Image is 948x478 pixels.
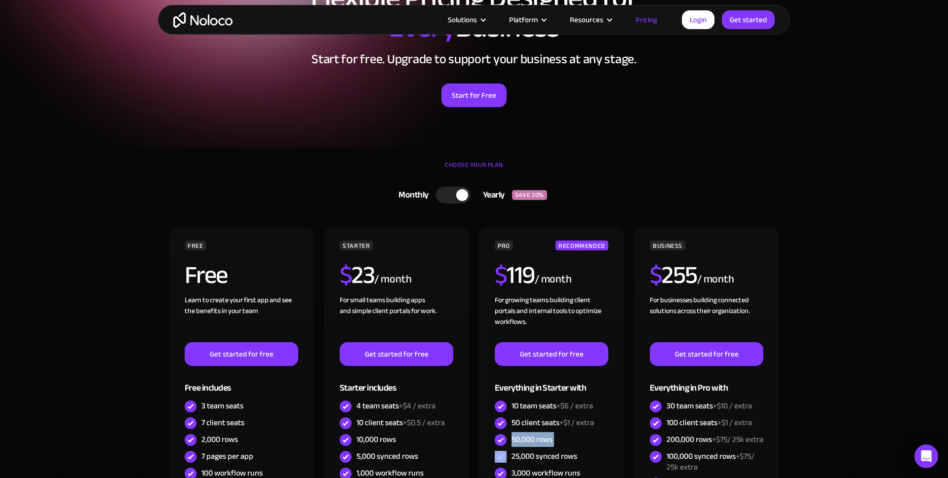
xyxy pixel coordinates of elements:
div: For growing teams building client portals and internal tools to optimize workflows. [495,295,608,342]
div: Free includes [185,366,298,398]
div: Resources [557,13,623,26]
a: Start for Free [441,83,507,107]
div: Platform [497,13,557,26]
span: +$10 / extra [713,398,752,413]
div: 3 team seats [201,400,243,411]
div: STARTER [340,240,373,250]
h2: 119 [495,263,535,287]
h2: Free [185,263,228,287]
a: Get started for free [340,342,453,366]
div: 7 client seats [201,417,244,428]
div: Resources [570,13,603,26]
div: For small teams building apps and simple client portals for work. ‍ [340,295,453,342]
div: 10 client seats [356,417,445,428]
span: +$1 / extra [717,415,752,430]
h2: 23 [340,263,375,287]
div: BUSINESS [650,240,685,250]
span: +$4 / extra [399,398,435,413]
div: For businesses building connected solutions across their organization. ‍ [650,295,763,342]
div: PRO [495,240,513,250]
div: Platform [509,13,538,26]
span: $ [495,252,507,298]
div: 50 client seats [512,417,594,428]
h2: Start for free. Upgrade to support your business at any stage. [168,52,780,67]
a: Get started for free [495,342,608,366]
div: / month [697,272,734,287]
div: Open Intercom Messenger [914,444,938,468]
div: Solutions [448,13,477,26]
div: 50,000 rows [512,434,553,445]
div: / month [535,272,572,287]
span: $ [650,252,662,298]
div: Starter includes [340,366,453,398]
span: +$0.5 / extra [403,415,445,430]
div: 4 team seats [356,400,435,411]
div: 10 team seats [512,400,593,411]
div: 100 client seats [667,417,752,428]
div: 5,000 synced rows [356,451,418,462]
div: 7 pages per app [201,451,253,462]
a: home [173,12,233,28]
a: Get started for free [185,342,298,366]
a: Pricing [623,13,670,26]
div: Yearly [471,188,512,202]
div: Solutions [435,13,497,26]
div: Learn to create your first app and see the benefits in your team ‍ [185,295,298,342]
div: 2,000 rows [201,434,238,445]
span: +$75/ 25k extra [667,449,754,475]
div: / month [374,272,411,287]
div: FREE [185,240,206,250]
div: 200,000 rows [667,434,763,445]
a: Get started [722,10,775,29]
div: 30 team seats [667,400,752,411]
div: 10,000 rows [356,434,396,445]
div: CHOOSE YOUR PLAN [168,158,780,182]
div: SAVE 20% [512,190,547,200]
span: $ [340,252,352,298]
span: +$6 / extra [556,398,593,413]
div: RECOMMENDED [555,240,608,250]
span: +$1 / extra [559,415,594,430]
div: 25,000 synced rows [512,451,577,462]
div: 100,000 synced rows [667,451,763,473]
span: +$75/ 25k extra [712,432,763,447]
a: Login [682,10,714,29]
h2: 255 [650,263,697,287]
div: Everything in Pro with [650,366,763,398]
div: Everything in Starter with [495,366,608,398]
a: Get started for free [650,342,763,366]
div: Monthly [386,188,436,202]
